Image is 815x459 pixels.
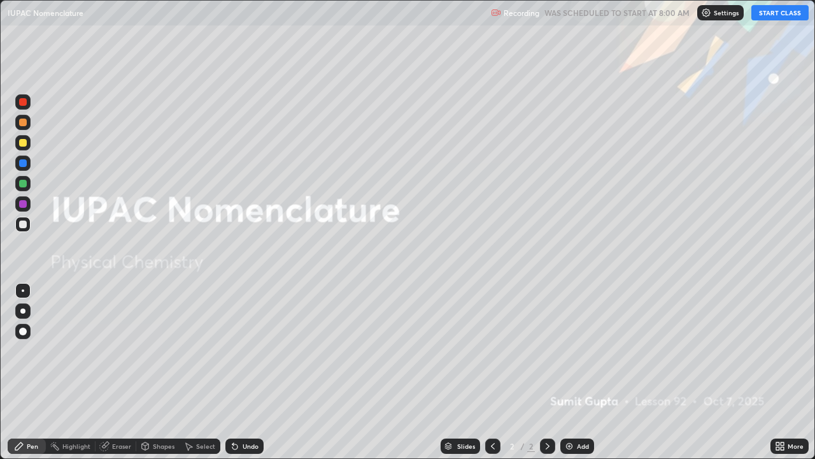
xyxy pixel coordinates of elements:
[504,8,539,18] p: Recording
[506,442,518,450] div: 2
[8,8,83,18] p: IUPAC Nomenclature
[27,443,38,449] div: Pen
[751,5,809,20] button: START CLASS
[153,443,174,449] div: Shapes
[196,443,215,449] div: Select
[457,443,475,449] div: Slides
[577,443,589,449] div: Add
[491,8,501,18] img: recording.375f2c34.svg
[62,443,90,449] div: Highlight
[527,441,535,452] div: 2
[112,443,131,449] div: Eraser
[788,443,804,449] div: More
[714,10,739,16] p: Settings
[564,441,574,451] img: add-slide-button
[544,7,690,18] h5: WAS SCHEDULED TO START AT 8:00 AM
[521,442,525,450] div: /
[243,443,259,449] div: Undo
[701,8,711,18] img: class-settings-icons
